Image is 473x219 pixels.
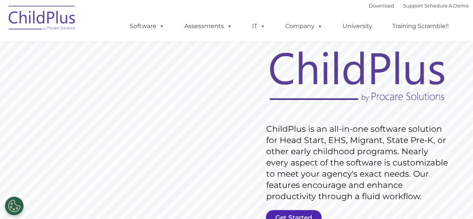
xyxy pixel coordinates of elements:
[245,19,273,34] a: IT
[5,197,24,215] button: Cookies Settings
[177,19,240,34] a: Assessments
[278,19,330,34] a: Company
[424,3,469,9] a: Schedule A Demo
[335,19,380,34] a: University
[369,3,469,9] font: |
[122,19,172,34] a: Software
[266,124,452,202] rs-layer: ChildPlus is an all-in-one software solution for Head Start, EHS, Migrant, State Pre-K, or other ...
[403,3,423,9] a: Support
[5,0,80,38] img: ChildPlus by Procare Solutions
[385,19,456,34] a: Training Scramble!!
[369,3,394,9] a: Download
